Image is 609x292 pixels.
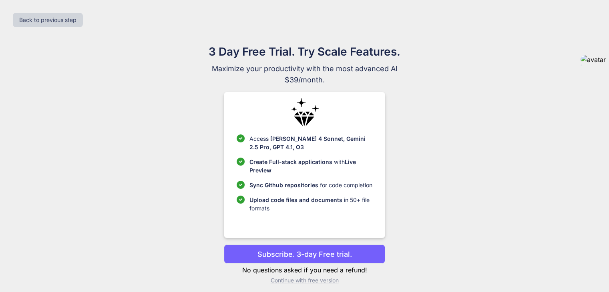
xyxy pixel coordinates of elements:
[249,158,372,174] p: with
[249,196,342,203] span: Upload code files and documents
[257,249,352,260] p: Subscribe. 3-day Free trial.
[224,276,385,284] p: Continue with free version
[581,55,606,64] img: avatar
[13,13,83,27] button: Back to previous step
[249,134,372,151] p: Access
[237,158,245,166] img: checklist
[249,135,366,150] span: [PERSON_NAME] 4 Sonnet, Gemini 2.5 Pro, GPT 4.1, O3
[237,134,245,142] img: checklist
[249,158,334,165] span: Create Full-stack applications
[237,181,245,189] img: checklist
[224,244,385,264] button: Subscribe. 3-day Free trial.
[224,265,385,275] p: No questions asked if you need a refund!
[249,196,372,212] p: in 50+ file formats
[170,63,439,74] span: Maximize your productivity with the most advanced AI
[170,43,439,60] h1: 3 Day Free Trial. Try Scale Features.
[249,181,372,189] p: for code completion
[249,182,318,188] span: Sync Github repositories
[237,196,245,204] img: checklist
[170,74,439,86] span: $39/month.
